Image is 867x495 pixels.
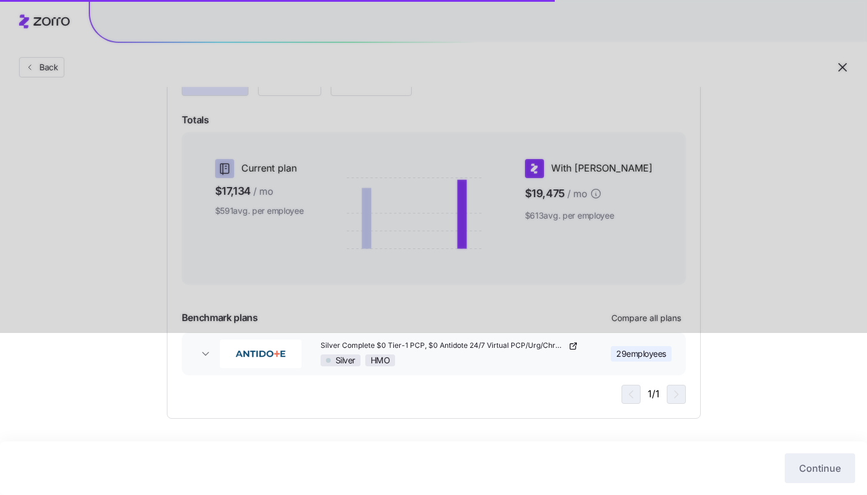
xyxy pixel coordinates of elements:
a: Silver Complete $0 Tier-1 PCP, $0 Antidote 24/7 Virtual PCP/Urg/Chronic Care, $0 Core Rx [321,341,578,351]
span: Silver [335,355,355,366]
span: Continue [799,461,841,475]
div: 1 / 1 [621,385,686,404]
button: Continue [785,453,855,483]
button: Antidote Health PlanSilver Complete $0 Tier-1 PCP, $0 Antidote 24/7 Virtual PCP/Urg/Chronic Care,... [182,332,686,375]
span: 29 employees [616,348,666,360]
img: Antidote Health Plan [220,340,302,368]
span: HMO [371,355,390,366]
span: Silver Complete $0 Tier-1 PCP, $0 Antidote 24/7 Virtual PCP/Urg/Chronic Care, $0 Core Rx [321,341,566,351]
